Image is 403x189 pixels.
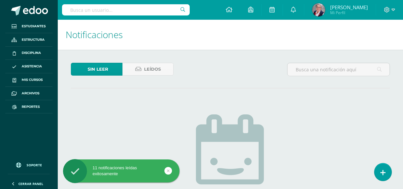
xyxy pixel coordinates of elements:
input: Busca un usuario... [62,4,190,15]
span: Cerrar panel [18,181,43,186]
span: Archivos [22,91,39,96]
div: 11 notificaciones leídas exitosamente [63,165,180,177]
a: Mis cursos [5,73,53,87]
a: Estudiantes [5,20,53,33]
a: Soporte [8,156,50,172]
span: [PERSON_NAME] [330,4,368,11]
span: Mis cursos [22,77,43,83]
a: Reportes [5,100,53,114]
span: Leídos [144,63,161,75]
input: Busca una notificación aquí [287,63,390,76]
span: Mi Perfil [330,10,368,15]
span: Estudiantes [22,24,46,29]
span: Notificaciones [66,28,123,41]
a: Disciplina [5,47,53,60]
span: Reportes [22,104,40,109]
span: Disciplina [22,50,41,56]
a: Estructura [5,33,53,47]
span: Asistencia [22,64,42,69]
a: Archivos [5,87,53,100]
a: Asistencia [5,60,53,73]
a: Sin leer [71,63,122,76]
span: Sin leer [88,63,108,75]
span: Estructura [22,37,45,42]
span: Soporte [27,163,42,167]
a: Leídos [122,63,174,76]
img: cb4066c05fad8c9475a4354f73f48469.png [312,3,325,16]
